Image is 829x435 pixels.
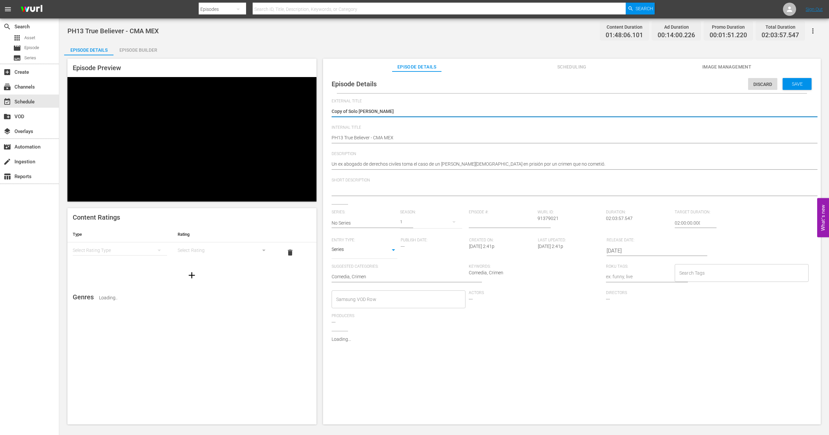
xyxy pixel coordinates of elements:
span: Season: [400,210,465,215]
span: Save [787,81,808,87]
span: [DATE] 2:41p [538,244,563,249]
span: --- [401,244,405,249]
span: Entry Type: [332,238,397,243]
span: 91379021 [538,216,559,221]
span: Last Updated: [538,238,603,243]
span: PH13 True Believer - CMA MEX [67,27,159,35]
span: Roku Tags: [606,264,671,269]
button: Open Feedback Widget [817,198,829,237]
button: Discard [748,78,777,90]
p: Loading... [332,337,809,342]
a: Sign Out [806,7,823,12]
span: 00:14:00.226 [658,32,695,39]
textarea: Copy of Solo [PERSON_NAME] [332,108,809,116]
button: Episode Builder [113,42,163,55]
span: Channels [3,83,11,91]
span: Image Management [702,63,751,71]
button: Episode Details [64,42,113,55]
button: Save [783,78,812,90]
div: Episode Builder [113,42,163,58]
span: Discard [748,82,777,87]
span: Release Date: [607,238,691,243]
th: Rating [172,227,277,242]
span: delete [286,249,294,257]
div: 1 [400,213,462,231]
button: delete [282,245,298,260]
button: Search [626,3,655,14]
textarea: Un ex abogado de derechos civiles toma el caso de un [PERSON_NAME][DEMOGRAPHIC_DATA] en prisión p... [332,161,809,169]
div: Promo Duration [710,22,747,32]
span: Episode [24,44,39,51]
span: Search [636,3,653,14]
span: Schedule [3,98,11,106]
div: Content Duration [606,22,643,32]
span: 01:48:06.101 [606,32,643,39]
span: Create [3,68,11,76]
span: Directors [606,290,740,296]
span: 02:03:57.547 [762,32,799,39]
span: Overlays [3,127,11,135]
span: Keywords: [469,264,603,269]
span: Internal Title [332,125,809,130]
img: ans4CAIJ8jUAAAAAAAAAAAAAAAAAAAAAAAAgQb4GAAAAAAAAAAAAAAAAAAAAAAAAJMjXAAAAAAAAAAAAAAAAAAAAAAAAgAT5G... [16,2,47,17]
span: 00:01:51.220 [710,32,747,39]
textarea: PH13 True Believer - CMA MEX [332,134,809,142]
span: Publish Date: [401,238,466,243]
span: Wurl ID: [538,210,603,215]
textarea: Comedia, Crimen [332,273,465,281]
table: simple table [67,227,316,263]
span: Series [24,55,36,61]
span: Duration: [606,210,671,215]
span: Series [13,54,21,62]
span: Suggested Categories: [332,264,465,269]
span: Search [3,23,11,31]
div: Ad Duration [658,22,695,32]
span: External Title [332,99,809,104]
span: Automation [3,143,11,151]
span: Ingestion [3,158,11,166]
span: Content Ratings [73,213,120,221]
span: Episode Details [392,63,441,71]
span: Short Description [332,178,809,183]
span: Episode Details [332,80,377,88]
span: Actors [469,290,603,296]
span: Description [332,151,809,157]
span: Episode Preview [73,64,121,72]
span: Target Duration: [675,210,740,215]
th: Type [67,227,172,242]
div: Total Duration [762,22,799,32]
span: --- [332,319,336,325]
span: Loading.. [99,295,117,300]
span: Asset [24,35,35,41]
span: VOD [3,113,11,121]
span: Scheduling [547,63,596,71]
span: --- [469,296,473,302]
span: Series: [332,210,397,215]
span: Reports [3,173,11,180]
span: --- [606,296,610,302]
span: Comedia, Crimen [469,270,503,275]
span: Created On: [469,238,535,243]
span: Episode [13,44,21,52]
span: Producers [332,313,465,319]
span: Asset [13,34,21,42]
span: [DATE] 2:41p [469,244,494,249]
span: Episode #: [469,210,534,215]
span: Genres [73,293,94,301]
div: Episode Details [64,42,113,58]
div: Series [332,246,397,256]
span: menu [4,5,12,13]
span: 02:03:57.547 [606,216,633,221]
